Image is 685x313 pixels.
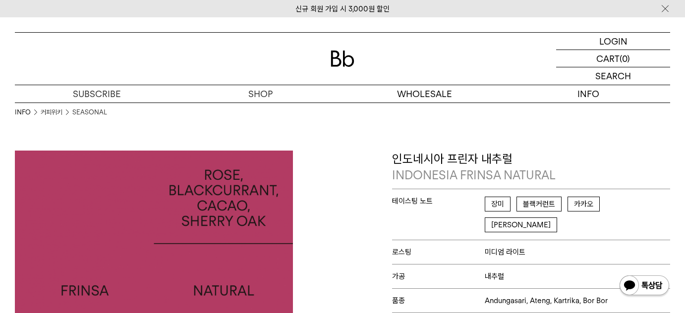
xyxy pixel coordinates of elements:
[392,167,670,184] p: INDONESIA FRINSA NATURAL
[342,85,507,103] p: WHOLESALE
[72,107,107,117] a: SEASONAL
[556,50,670,67] a: CART (0)
[507,85,671,103] p: INFO
[485,296,608,305] span: Andungasari, Ateng, Kartrika, Bor Bor
[15,107,41,117] li: INFO
[599,33,628,50] p: LOGIN
[331,51,354,67] img: 로고
[485,217,557,232] span: [PERSON_NAME]
[485,272,504,281] span: 내추럴
[485,248,525,257] span: 미디엄 라이트
[556,33,670,50] a: LOGIN
[485,197,511,211] span: 장미
[392,197,485,206] span: 테이스팅 노트
[619,274,670,298] img: 카카오톡 채널 1:1 채팅 버튼
[620,50,630,67] p: (0)
[392,296,485,305] span: 품종
[15,85,179,103] a: SUBSCRIBE
[595,67,631,85] p: SEARCH
[41,107,62,117] a: 커피위키
[295,4,390,13] a: 신규 회원 가입 시 3,000원 할인
[392,248,485,257] span: 로스팅
[596,50,620,67] p: CART
[516,197,562,211] span: 블랙커런트
[179,85,343,103] a: SHOP
[568,197,600,211] span: 카카오
[392,272,485,281] span: 가공
[392,151,670,184] p: 인도네시아 프린자 내추럴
